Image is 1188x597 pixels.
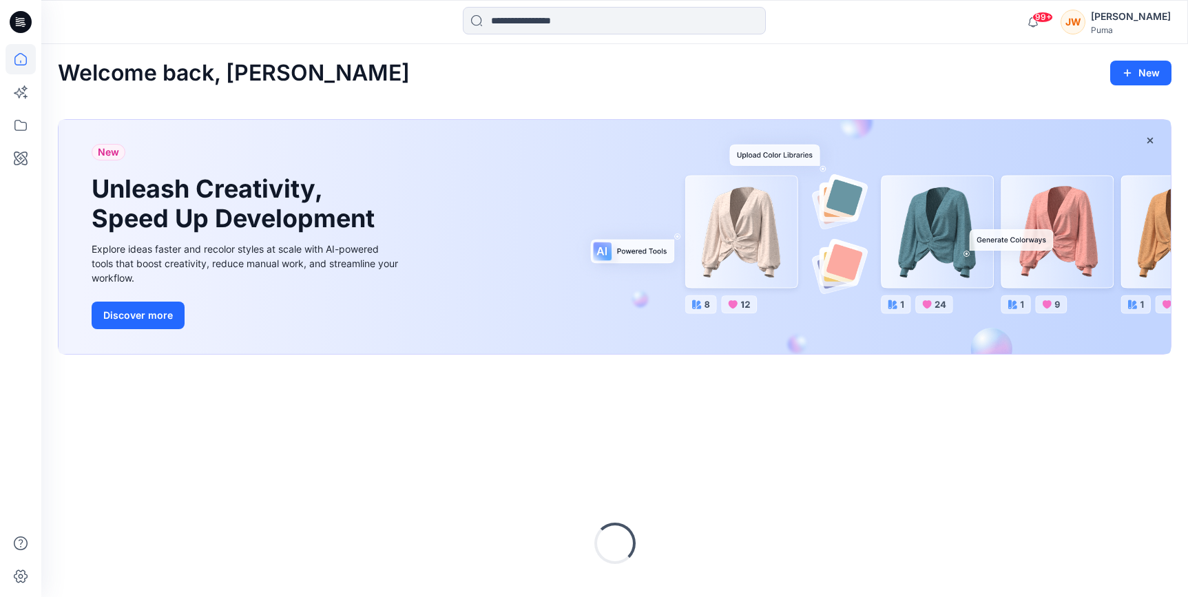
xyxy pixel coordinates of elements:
[1091,25,1171,35] div: Puma
[58,61,410,86] h2: Welcome back, [PERSON_NAME]
[98,144,119,160] span: New
[1091,8,1171,25] div: [PERSON_NAME]
[92,242,402,285] div: Explore ideas faster and recolor styles at scale with AI-powered tools that boost creativity, red...
[1032,12,1053,23] span: 99+
[92,302,185,329] button: Discover more
[92,174,381,233] h1: Unleash Creativity, Speed Up Development
[1110,61,1171,85] button: New
[92,302,402,329] a: Discover more
[1061,10,1085,34] div: JW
